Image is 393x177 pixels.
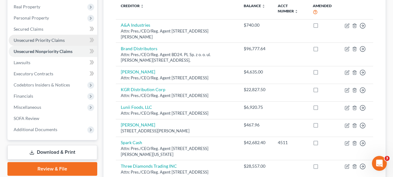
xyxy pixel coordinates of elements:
[278,3,298,13] a: Acct Number unfold_more
[7,145,97,160] a: Download & Print
[121,140,142,145] a: Spark Cash
[14,116,39,121] span: SOFA Review
[14,49,72,54] span: Unsecured Nonpriority Claims
[9,35,97,46] a: Unsecured Priority Claims
[121,110,234,116] div: Attn: Pres./CEO/Reg. Agent [STREET_ADDRESS]
[9,46,97,57] a: Unsecured Nonpriority Claims
[14,26,43,32] span: Secured Claims
[244,22,268,28] div: $740.00
[14,38,65,43] span: Unsecured Priority Claims
[121,163,177,169] a: Three Diamonds Trading INC
[9,113,97,124] a: SOFA Review
[121,122,155,127] a: [PERSON_NAME]
[121,22,150,28] a: A&A Industries
[121,28,234,40] div: Attn: Pres./CEO/Reg. Agent [STREET_ADDRESS][PERSON_NAME]
[385,156,390,161] span: 3
[14,71,53,76] span: Executory Contracts
[121,93,234,99] div: Attn: Pres./CEO/Reg. Agent [STREET_ADDRESS]
[121,104,152,110] a: Lunii Foods, LLC
[121,69,155,74] a: [PERSON_NAME]
[121,3,144,8] a: Creditor unfold_more
[14,60,30,65] span: Lawsuits
[121,87,165,92] a: KGR Distribution Corp
[14,127,57,132] span: Additional Documents
[121,146,234,157] div: Attn: Pres./CEO/Reg. Agent [STREET_ADDRESS][PERSON_NAME][US_STATE]
[14,15,49,20] span: Personal Property
[244,139,268,146] div: $42,682.40
[9,68,97,79] a: Executory Contracts
[14,82,70,87] span: Codebtors Insiders & Notices
[244,104,268,110] div: $6,920.75
[14,4,40,9] span: Real Property
[9,57,97,68] a: Lawsuits
[278,139,303,146] div: 4511
[372,156,387,171] iframe: Intercom live chat
[244,46,268,52] div: $96,777.64
[14,104,41,110] span: Miscellaneous
[262,4,265,8] i: unfold_more
[244,69,268,75] div: $4,635.00
[244,3,265,8] a: Balance unfold_more
[244,122,268,128] div: $467.96
[121,46,157,51] a: Brand Distributors
[121,75,234,81] div: Attn: Pres./CEO/Reg. Agent [STREET_ADDRESS]
[295,10,298,13] i: unfold_more
[7,162,97,176] a: Review & File
[121,169,234,175] div: Attn: Pres./CEO/Reg. Agent [STREET_ADDRESS]
[140,4,144,8] i: unfold_more
[244,86,268,93] div: $22,827.50
[14,93,33,99] span: Financials
[244,163,268,169] div: $28,557.00
[121,52,234,63] div: Attn: Pres./CEO/Reg. Agent BD24. PL Sp. z o. o. ul. [PERSON_NAME][STREET_ADDRESS],
[121,128,234,134] div: [STREET_ADDRESS][PERSON_NAME]
[9,24,97,35] a: Secured Claims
